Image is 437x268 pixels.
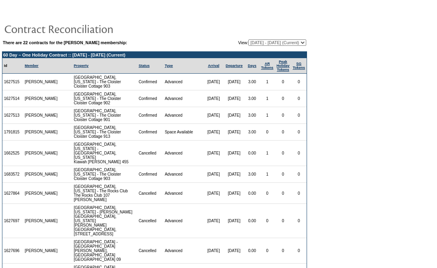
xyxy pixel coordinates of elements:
td: [GEOGRAPHIC_DATA], [US_STATE] - [GEOGRAPHIC_DATA], [US_STATE] Kiawah [PERSON_NAME] 455 [72,141,137,166]
td: 0 [260,204,275,238]
td: [DATE] [224,183,245,204]
img: pgTtlContractReconciliation.gif [4,21,163,37]
td: [DATE] [224,124,245,141]
td: 1 [260,166,275,183]
td: Confirmed [137,124,163,141]
td: 1627514 [2,90,23,107]
a: Status [139,64,150,68]
td: [GEOGRAPHIC_DATA] - [GEOGRAPHIC_DATA][PERSON_NAME], [GEOGRAPHIC_DATA] [GEOGRAPHIC_DATA] 09 [72,238,137,264]
td: 3.00 [245,74,260,90]
td: 0.00 [245,204,260,238]
td: Confirmed [137,74,163,90]
td: [DATE] [203,107,223,124]
td: 0 [260,238,275,264]
a: Property [74,64,89,68]
td: Cancelled [137,183,163,204]
td: 3.00 [245,124,260,141]
td: 0 [275,124,291,141]
td: 0.00 [245,183,260,204]
a: SGTokens [293,62,305,70]
td: Advanced [163,107,203,124]
a: Days [248,64,256,68]
td: Cancelled [137,238,163,264]
td: 0 [291,166,307,183]
td: [DATE] [203,183,223,204]
td: 0.00 [245,238,260,264]
td: 3.00 [245,90,260,107]
td: [DATE] [224,166,245,183]
td: 1627515 [2,74,23,90]
td: [GEOGRAPHIC_DATA], [US_STATE] - The Cloister Cloister Cottage 902 [72,90,137,107]
td: [PERSON_NAME] [23,141,59,166]
td: Advanced [163,166,203,183]
td: [PERSON_NAME] [23,90,59,107]
td: 1 [260,90,275,107]
b: There are 22 contracts for the [PERSON_NAME] membership: [3,40,127,45]
td: Cancelled [137,141,163,166]
td: 60 Day – One Holiday Contract :: [DATE] - [DATE] (Current) [2,52,307,58]
td: 1683572 [2,166,23,183]
a: Type [165,64,173,68]
td: 0 [291,204,307,238]
td: Advanced [163,238,203,264]
td: [DATE] [224,238,245,264]
td: [DATE] [224,141,245,166]
td: Confirmed [137,166,163,183]
td: 0 [275,90,291,107]
td: [DATE] [203,74,223,90]
td: 1627513 [2,107,23,124]
a: Arrival [208,64,219,68]
td: 1627864 [2,183,23,204]
td: [DATE] [203,166,223,183]
td: 0 [260,183,275,204]
td: [PERSON_NAME] [23,238,59,264]
td: 0 [291,124,307,141]
td: [DATE] [203,204,223,238]
td: [PERSON_NAME] [23,183,59,204]
td: Advanced [163,183,203,204]
td: 0 [275,107,291,124]
td: [PERSON_NAME] [23,74,59,90]
td: 1662525 [2,141,23,166]
td: [DATE] [203,124,223,141]
td: [GEOGRAPHIC_DATA], [US_STATE] - The Cloister Cloister Cottage 901 [72,107,137,124]
td: 1 [260,74,275,90]
td: 0 [291,107,307,124]
td: View: [199,39,306,46]
td: 0 [291,90,307,107]
td: [DATE] [203,90,223,107]
td: Confirmed [137,107,163,124]
td: 0 [275,204,291,238]
td: Cancelled [137,204,163,238]
td: Advanced [163,141,203,166]
td: [DATE] [224,74,245,90]
td: Space Available [163,124,203,141]
td: 0 [275,74,291,90]
td: 0.00 [245,141,260,166]
td: 0 [275,141,291,166]
td: [DATE] [203,141,223,166]
td: Advanced [163,90,203,107]
td: [GEOGRAPHIC_DATA], [US_STATE] - The Cloister Cloister Cottage 903 [72,74,137,90]
td: [GEOGRAPHIC_DATA], [US_STATE] - The Cloister Cloister Cottage 903 [72,166,137,183]
td: [GEOGRAPHIC_DATA], [US_STATE] - The Cloister Cloister Cottage 913 [72,124,137,141]
td: 1627697 [2,204,23,238]
td: 0 [275,166,291,183]
td: [DATE] [224,204,245,238]
td: [PERSON_NAME] [23,166,59,183]
td: 0 [291,74,307,90]
td: 1627696 [2,238,23,264]
td: [DATE] [224,90,245,107]
td: [PERSON_NAME] [23,107,59,124]
td: 0 [275,183,291,204]
td: 3.00 [245,166,260,183]
a: Member [25,64,39,68]
td: Id [2,58,23,74]
a: ARTokens [261,62,274,70]
td: 1791815 [2,124,23,141]
td: [GEOGRAPHIC_DATA], [US_STATE] - The Rocks Club The Rocks Club 107 [PERSON_NAME] [72,183,137,204]
td: 1 [260,107,275,124]
a: Departure [226,64,243,68]
td: 0 [291,183,307,204]
td: 0 [260,124,275,141]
